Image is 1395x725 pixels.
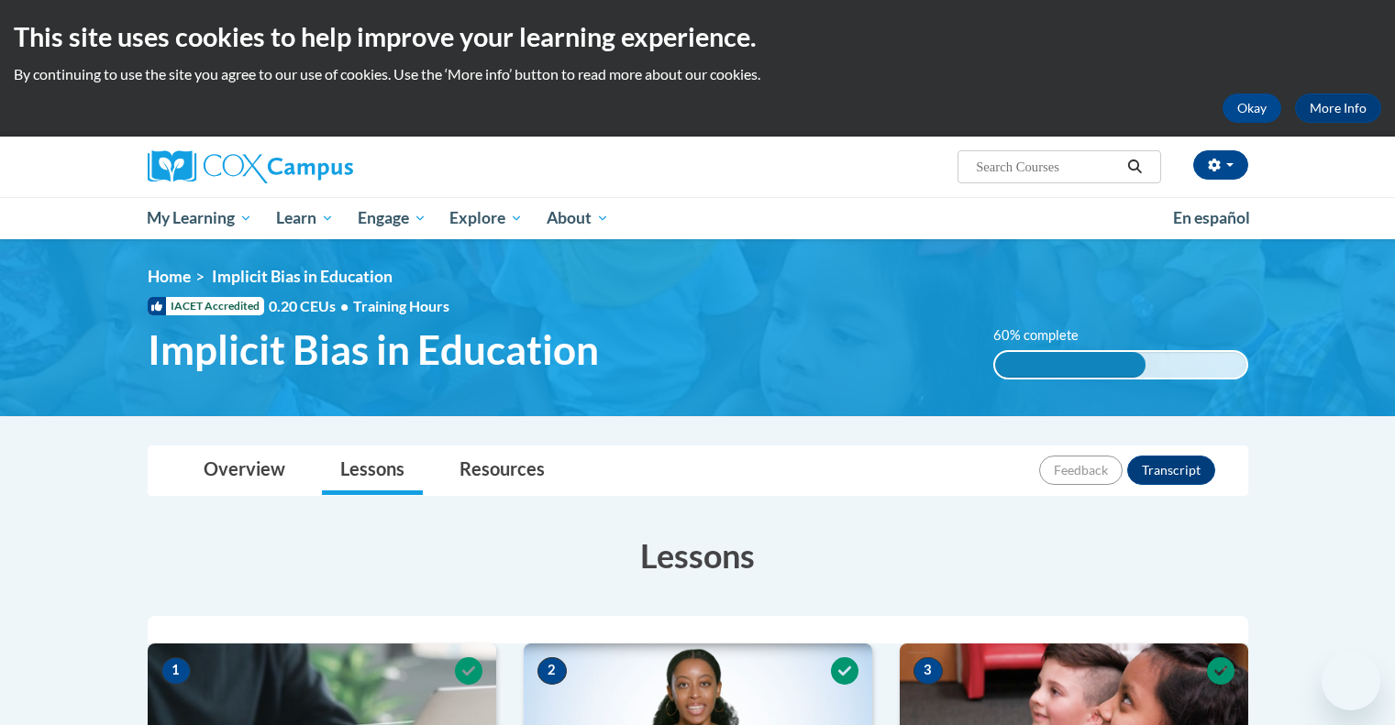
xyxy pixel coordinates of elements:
a: Home [148,267,191,286]
span: • [340,297,349,314]
a: More Info [1295,93,1381,123]
button: Search [1121,156,1148,178]
a: Engage [346,197,438,239]
a: Resources [441,446,563,495]
a: En español [1161,199,1262,237]
span: Implicit Bias in Education [212,267,393,286]
div: Main menu [120,197,1276,239]
a: Learn [264,197,346,239]
input: Search Courses [974,156,1121,178]
span: 0.20 CEUs [269,296,353,316]
button: Okay [1223,93,1281,123]
p: By continuing to use the site you agree to our use of cookies. Use the ‘More info’ button to read... [14,64,1381,84]
button: Account Settings [1193,150,1248,180]
span: Explore [449,207,523,229]
a: Explore [437,197,535,239]
span: En español [1173,208,1250,227]
span: About [547,207,609,229]
a: My Learning [136,197,265,239]
span: 3 [913,657,943,685]
a: About [535,197,621,239]
span: My Learning [147,207,252,229]
img: Cox Campus [148,150,353,183]
h3: Lessons [148,533,1248,578]
a: Lessons [322,446,423,495]
a: Cox Campus [148,150,496,183]
iframe: Button to launch messaging window [1322,652,1380,710]
span: IACET Accredited [148,297,264,315]
label: 60% complete [993,325,1099,346]
button: Feedback [1039,456,1123,485]
span: Training Hours [353,297,449,314]
button: Transcript [1127,456,1215,485]
span: Learn [276,207,334,229]
div: 60% complete [995,352,1146,378]
span: Implicit Bias in Education [148,325,599,374]
span: Engage [358,207,426,229]
h2: This site uses cookies to help improve your learning experience. [14,18,1381,55]
a: Overview [185,446,304,495]
span: 1 [161,657,191,685]
span: 2 [537,657,567,685]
